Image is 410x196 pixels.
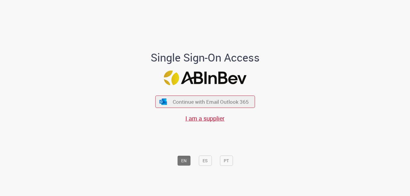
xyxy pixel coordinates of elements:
button: PT [220,156,233,166]
img: ícone Azure/Microsoft 360 [159,99,168,105]
a: I am a supplier [185,114,225,122]
button: EN [177,156,191,166]
button: ES [199,156,212,166]
span: Continue with Email Outlook 365 [173,98,249,105]
button: ícone Azure/Microsoft 360 Continue with Email Outlook 365 [155,96,255,108]
img: Logo ABInBev [164,71,246,85]
h1: Single Sign-On Access [121,51,289,63]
